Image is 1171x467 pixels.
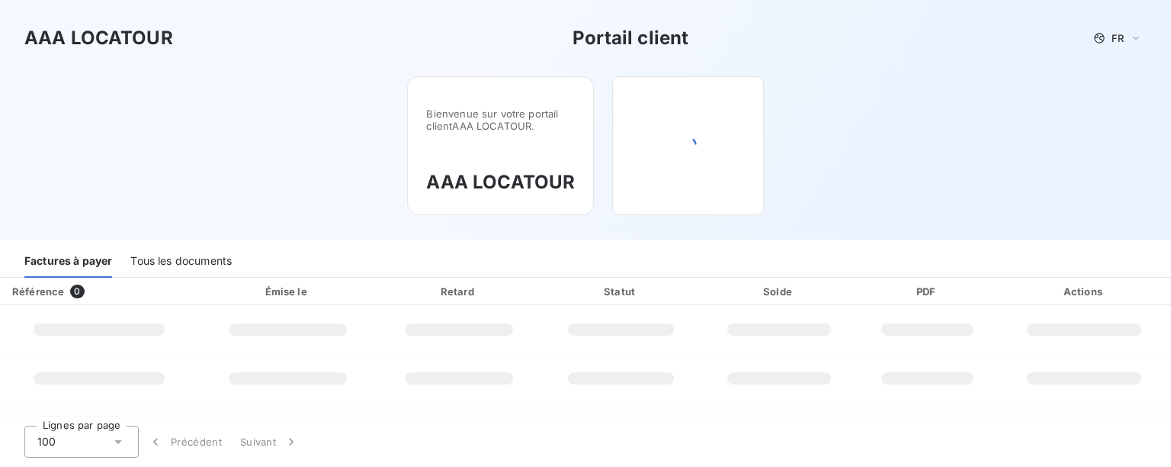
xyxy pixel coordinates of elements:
div: Tous les documents [130,246,232,278]
span: 100 [37,434,56,449]
span: 0 [70,285,84,298]
div: Statut [544,284,698,299]
span: Bienvenue sur votre portail client AAA LOCATOUR . [426,108,575,132]
h3: AAA LOCATOUR [426,169,575,196]
span: FR [1112,32,1124,44]
h3: AAA LOCATOUR [24,24,173,52]
button: Précédent [139,426,231,458]
div: Émise le [201,284,374,299]
h3: Portail client [573,24,688,52]
div: Retard [380,284,537,299]
button: Suivant [231,426,308,458]
div: Référence [12,285,64,298]
div: PDF [860,284,994,299]
div: Solde [704,284,855,299]
div: Factures à payer [24,246,112,278]
div: Actions [1001,284,1168,299]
